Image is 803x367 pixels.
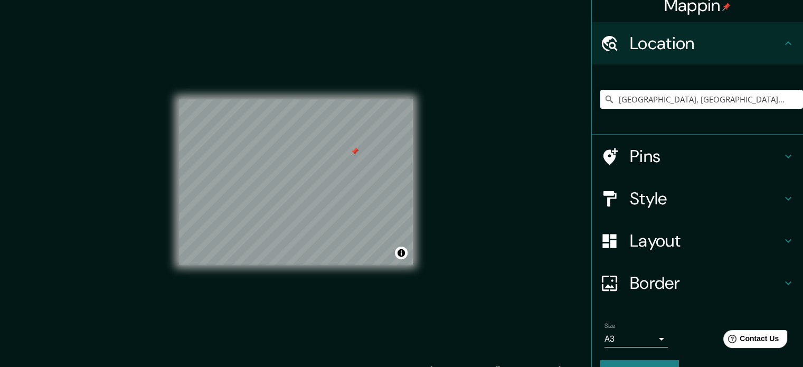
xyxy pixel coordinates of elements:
[592,220,803,262] div: Layout
[592,177,803,220] div: Style
[179,99,413,265] canvas: Map
[630,230,782,251] h4: Layout
[395,247,408,259] button: Toggle attribution
[630,188,782,209] h4: Style
[630,33,782,54] h4: Location
[600,90,803,109] input: Pick your city or area
[630,146,782,167] h4: Pins
[604,322,616,331] label: Size
[592,262,803,304] div: Border
[722,3,731,11] img: pin-icon.png
[630,272,782,294] h4: Border
[592,135,803,177] div: Pins
[604,331,668,347] div: A3
[592,22,803,64] div: Location
[709,326,791,355] iframe: Help widget launcher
